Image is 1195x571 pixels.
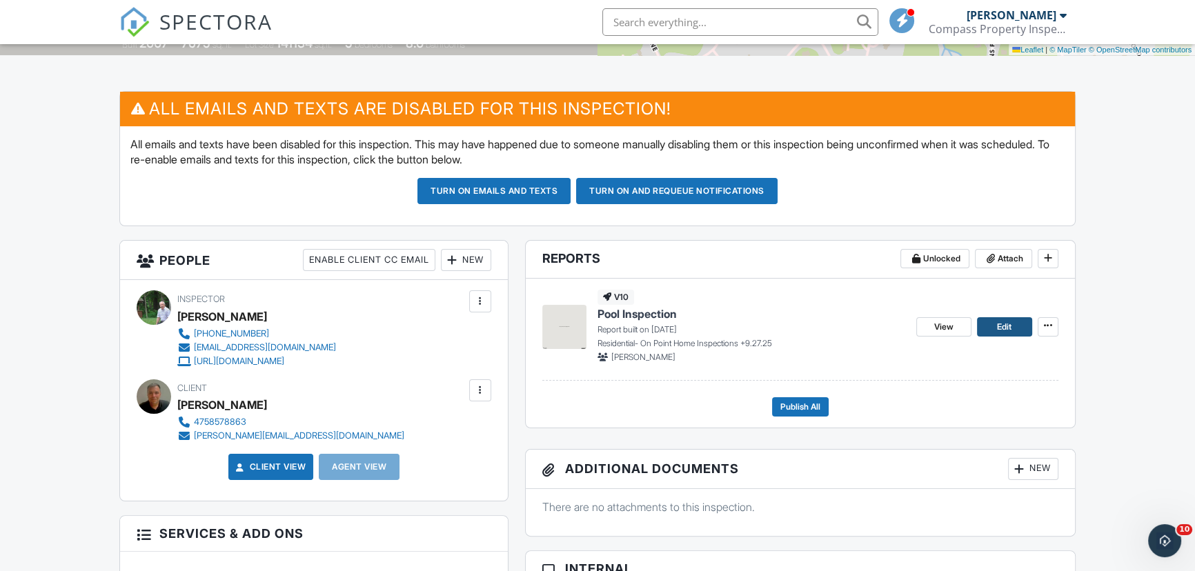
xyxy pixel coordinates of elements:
p: There are no attachments to this inspection. [542,499,1058,514]
div: Enable Client CC Email [303,249,435,271]
a: © OpenStreetMap contributors [1089,46,1192,54]
a: [PHONE_NUMBER] [177,327,336,341]
div: 4758578863 [194,417,246,428]
div: [PERSON_NAME] [177,306,267,327]
img: The Best Home Inspection Software - Spectora [119,7,150,37]
a: 4758578863 [177,415,404,429]
button: Turn on emails and texts [417,178,571,204]
div: New [1008,458,1058,480]
a: © MapTiler [1049,46,1087,54]
span: Client [177,383,207,393]
p: All emails and texts have been disabled for this inspection. This may have happened due to someon... [130,137,1065,168]
div: 5 [345,36,353,50]
div: [PERSON_NAME] [967,8,1056,22]
span: SPECTORA [159,7,273,36]
span: bedrooms [355,39,393,50]
div: [URL][DOMAIN_NAME] [194,356,284,367]
div: 141134 [276,36,313,50]
span: bathrooms [426,39,465,50]
h3: All emails and texts are disabled for this inspection! [120,92,1075,126]
h3: Services & Add ons [120,516,507,552]
a: [EMAIL_ADDRESS][DOMAIN_NAME] [177,341,336,354]
div: [PERSON_NAME][EMAIL_ADDRESS][DOMAIN_NAME] [194,430,404,441]
div: Compass Property Inspections, LLC [929,22,1067,36]
span: | [1045,46,1047,54]
div: New [441,249,491,271]
div: [PHONE_NUMBER] [194,328,269,339]
iframe: Intercom live chat [1148,524,1181,557]
button: Turn on and Requeue Notifications [576,178,778,204]
a: Leaflet [1012,46,1043,54]
input: Search everything... [602,8,878,36]
div: [EMAIL_ADDRESS][DOMAIN_NAME] [194,342,336,353]
span: sq.ft. [315,39,332,50]
h3: Additional Documents [526,450,1075,489]
div: [PERSON_NAME] [177,394,267,415]
h3: People [120,241,507,280]
span: Inspector [177,294,225,304]
a: [URL][DOMAIN_NAME] [177,354,336,368]
a: SPECTORA [119,19,273,48]
a: [PERSON_NAME][EMAIL_ADDRESS][DOMAIN_NAME] [177,429,404,443]
span: 10 [1176,524,1192,535]
a: Client View [233,460,306,474]
div: 8.0 [406,36,424,50]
